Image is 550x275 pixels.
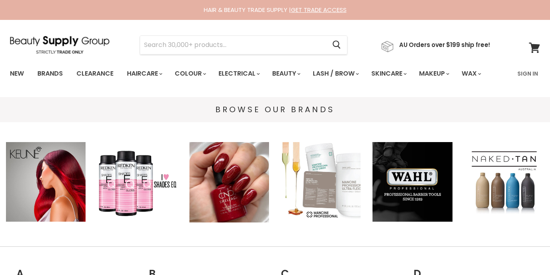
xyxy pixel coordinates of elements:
a: Skincare [365,65,412,82]
a: New [4,65,30,82]
a: Brands [31,65,69,82]
form: Product [140,35,347,55]
a: Beauty [266,65,305,82]
iframe: Gorgias live chat messenger [510,238,542,267]
input: Search [140,36,326,54]
a: Makeup [413,65,454,82]
button: Search [326,36,347,54]
a: Electrical [213,65,265,82]
a: Colour [169,65,211,82]
ul: Main menu [4,62,500,85]
a: Haircare [121,65,167,82]
a: Lash / Brow [307,65,364,82]
a: Wax [456,65,486,82]
a: Sign In [513,65,543,82]
a: GET TRADE ACCESS [291,6,347,14]
a: Clearance [70,65,119,82]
